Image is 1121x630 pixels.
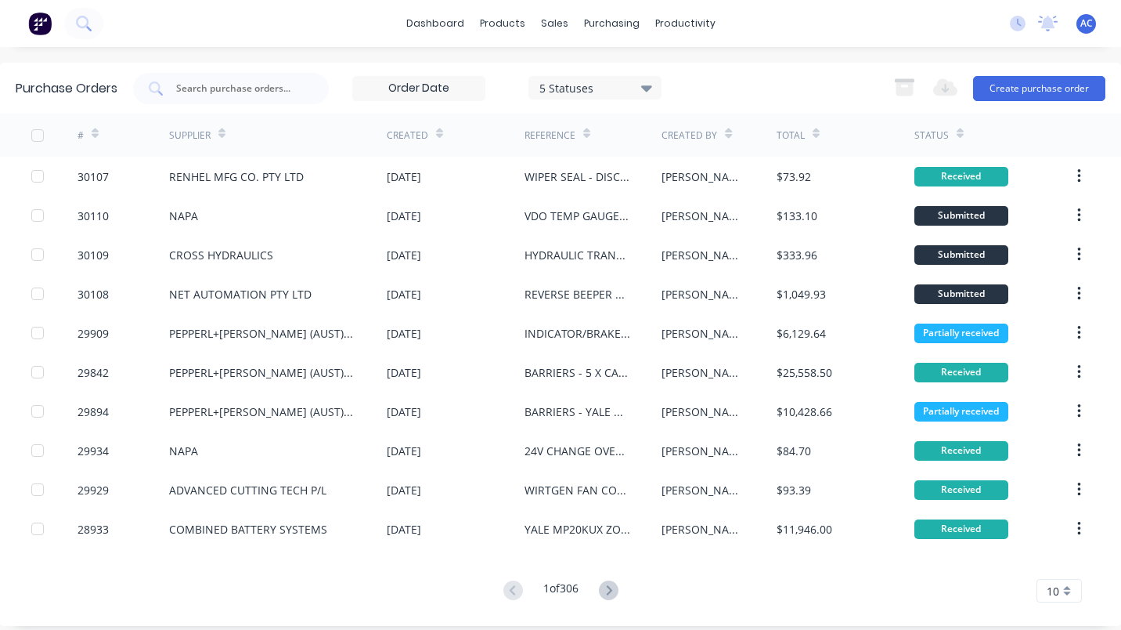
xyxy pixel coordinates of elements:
div: purchasing [576,12,647,35]
div: VDO TEMP GAUGE - [PERSON_NAME] [524,208,631,224]
div: $1,049.93 [777,286,826,302]
div: [PERSON_NAME] [661,364,744,381]
div: NAPA [169,208,198,224]
div: # [77,129,84,143]
div: PEPPERL+[PERSON_NAME] (AUST) PTY LTD [169,404,355,420]
span: 10 [1047,583,1059,599]
div: 29842 [77,364,109,381]
div: [PERSON_NAME] [661,247,744,263]
div: Purchase Orders [16,79,117,98]
div: $133.10 [777,208,817,224]
div: Partially received [914,324,1008,343]
div: CROSS HYDRAULICS [169,247,273,263]
div: [PERSON_NAME] [661,208,744,224]
div: [DATE] [387,325,421,342]
img: Factory [28,12,52,35]
div: $10,428.66 [777,404,832,420]
div: [PERSON_NAME] [661,168,744,185]
div: [DATE] [387,521,421,538]
div: [PERSON_NAME] [661,482,744,498]
div: [PERSON_NAME] [661,325,744,342]
div: RENHEL MFG CO. PTY LTD [169,168,304,185]
div: [DATE] [387,364,421,381]
input: Order Date [353,77,485,100]
div: $93.39 [777,482,811,498]
button: Create purchase order [973,76,1105,101]
div: $333.96 [777,247,817,263]
div: [DATE] [387,168,421,185]
div: Partially received [914,402,1008,422]
div: COMBINED BATTERY SYSTEMS [169,521,327,538]
div: INDICATOR/BRAKE LIGHTS & BARRIERS - KOMATSU FD25 RETRO [524,325,631,342]
span: AC [1080,16,1093,31]
div: 30108 [77,286,109,302]
div: [DATE] [387,286,421,302]
div: productivity [647,12,723,35]
div: $73.92 [777,168,811,185]
div: Reference [524,129,575,143]
div: 24V CHANGE OVER RELAYS [524,443,631,459]
div: Received [914,480,1008,500]
div: [DATE] [387,443,421,459]
div: 30110 [77,208,109,224]
div: [PERSON_NAME] [661,286,744,302]
div: [DATE] [387,404,421,420]
div: 29929 [77,482,109,498]
div: $6,129.64 [777,325,826,342]
div: REVERSE BEEPER & HORN PARTS - [PERSON_NAME] [524,286,631,302]
div: 30107 [77,168,109,185]
div: $11,946.00 [777,521,832,538]
div: [DATE] [387,247,421,263]
input: Search purchase orders... [175,81,305,96]
div: Submitted [914,284,1008,304]
div: [DATE] [387,482,421,498]
div: Supplier [169,129,211,143]
div: 28933 [77,521,109,538]
div: PEPPERL+[PERSON_NAME] (AUST) PTY LTD [169,325,355,342]
div: Status [914,129,949,143]
div: ADVANCED CUTTING TECH P/L [169,482,326,498]
div: NAPA [169,443,198,459]
div: Received [914,167,1008,186]
div: Created By [661,129,717,143]
div: [DATE] [387,208,421,224]
div: [PERSON_NAME] [661,443,744,459]
div: 30109 [77,247,109,263]
div: 29934 [77,443,109,459]
div: $84.70 [777,443,811,459]
div: 1 of 306 [543,580,579,603]
div: [PERSON_NAME] [661,404,744,420]
div: BARRIERS - YALE MP20 X 2 [524,404,631,420]
div: WIRTGEN FAN COVER 2025 - LASERCUTTING [524,482,631,498]
div: sales [533,12,576,35]
div: 29909 [77,325,109,342]
div: YALE MP20KUX ZONE 1 IECEX BATTERY & CHARGER X 2 [524,521,631,538]
div: 5 Statuses [539,79,651,96]
a: dashboard [398,12,472,35]
div: Received [914,441,1008,461]
div: WIPER SEAL - DISCONNECT [524,168,631,185]
div: products [472,12,533,35]
div: BARRIERS - 5 X CAT DP25 [524,364,631,381]
div: Submitted [914,245,1008,265]
div: [PERSON_NAME] [661,521,744,538]
div: Received [914,363,1008,382]
div: Total [777,129,805,143]
div: 29894 [77,404,109,420]
div: $25,558.50 [777,364,832,381]
div: Created [387,129,428,143]
div: Submitted [914,206,1008,226]
div: PEPPERL+[PERSON_NAME] (AUST) PTY LTD [169,364,355,381]
div: Received [914,520,1008,539]
div: HYDRAULIC TRANSMISSION VALVE - [PERSON_NAME] [524,247,631,263]
div: NET AUTOMATION PTY LTD [169,286,312,302]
